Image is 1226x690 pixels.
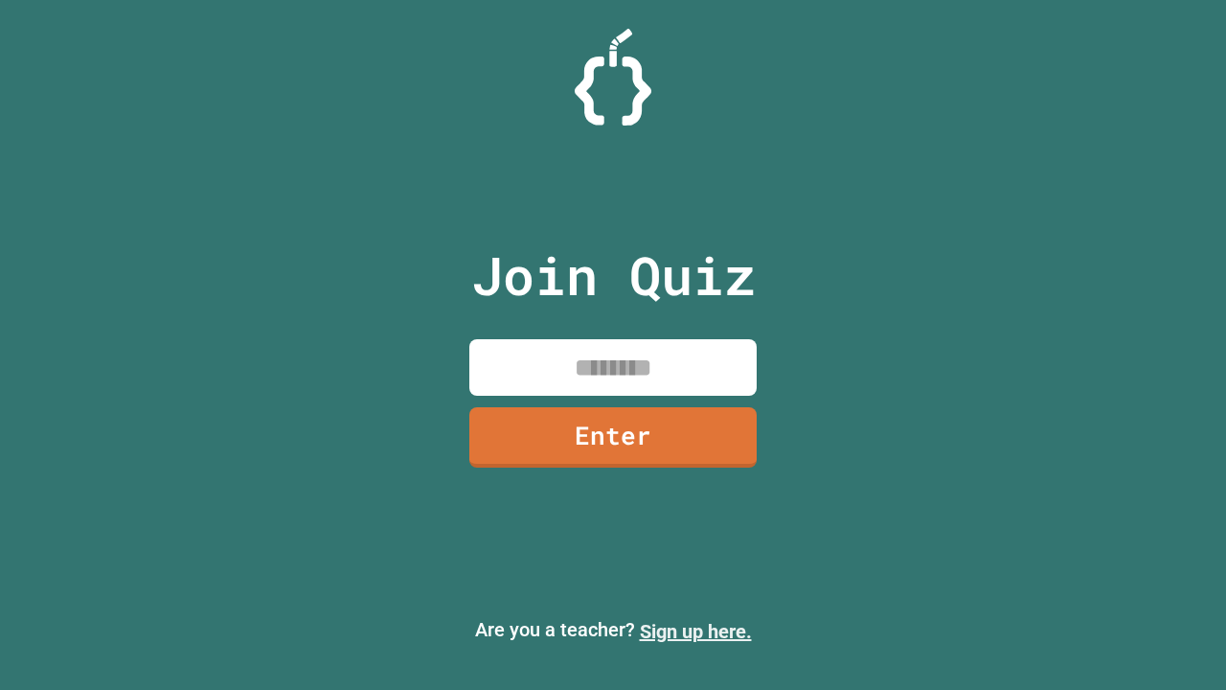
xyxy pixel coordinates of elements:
iframe: chat widget [1067,530,1207,611]
img: Logo.svg [575,29,651,126]
p: Join Quiz [471,236,756,315]
iframe: chat widget [1146,613,1207,671]
a: Enter [469,407,757,468]
a: Sign up here. [640,620,752,643]
p: Are you a teacher? [15,615,1211,646]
